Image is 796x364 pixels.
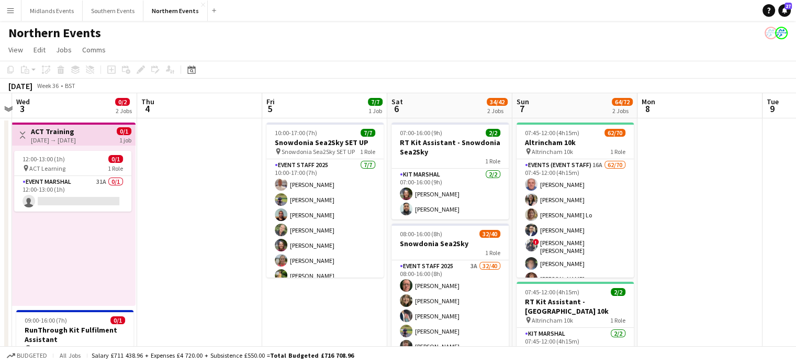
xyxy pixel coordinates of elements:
[532,316,573,324] span: Altrincham 10k
[31,127,76,136] h3: ACT Training
[83,1,143,21] button: Southern Events
[391,123,509,219] app-job-card: 07:00-16:00 (9h)2/2RT Kit Assistant - Snowdonia Sea2Sky1 RoleKit Marshal2/207:00-16:00 (9h)[PERSO...
[390,103,403,115] span: 6
[110,345,125,352] span: 1 Role
[517,297,634,316] h3: RT Kit Assistant - [GEOGRAPHIC_DATA] 10k
[5,350,49,361] button: Budgeted
[612,98,633,106] span: 64/72
[8,81,32,91] div: [DATE]
[778,4,791,17] a: 27
[31,136,76,144] div: [DATE] → [DATE]
[525,288,579,296] span: 07:45-12:00 (4h15m)
[21,1,83,21] button: Midlands Events
[108,164,123,172] span: 1 Role
[391,239,509,248] h3: Snowdonia Sea2Sky
[15,103,30,115] span: 3
[65,82,75,90] div: BST
[265,103,275,115] span: 5
[784,3,792,9] span: 27
[765,27,777,39] app-user-avatar: RunThrough Events
[612,107,632,115] div: 2 Jobs
[17,352,47,359] span: Budgeted
[765,103,779,115] span: 9
[767,97,779,106] span: Tue
[110,316,125,324] span: 0/1
[78,43,110,57] a: Comms
[487,107,507,115] div: 2 Jobs
[604,129,625,137] span: 62/70
[31,345,110,352] span: RunThrough Kit Fulfilment Assistant
[266,97,275,106] span: Fri
[8,25,101,41] h1: Northern Events
[610,148,625,156] span: 1 Role
[487,98,508,106] span: 34/42
[391,138,509,157] h3: RT Kit Assistant - Snowdonia Sea2Sky
[282,148,355,156] span: Snowdonia Sea2Sky SET UP
[400,230,442,238] span: 08:00-16:00 (8h)
[640,103,655,115] span: 8
[119,135,131,144] div: 1 job
[360,148,375,156] span: 1 Role
[515,103,529,115] span: 7
[361,129,375,137] span: 7/7
[517,138,634,147] h3: Altrincham 10k
[517,97,529,106] span: Sun
[610,316,625,324] span: 1 Role
[143,1,208,21] button: Northern Events
[275,129,317,137] span: 10:00-17:00 (7h)
[117,127,131,135] span: 0/1
[116,107,132,115] div: 2 Jobs
[8,45,23,54] span: View
[266,159,384,286] app-card-role: Event Staff 20257/710:00-17:00 (7h)[PERSON_NAME][PERSON_NAME][PERSON_NAME][PERSON_NAME][PERSON_NA...
[4,43,27,57] a: View
[266,123,384,278] app-job-card: 10:00-17:00 (7h)7/7Snowdonia Sea2Sky SET UP Snowdonia Sea2Sky SET UP1 RoleEvent Staff 20257/710:0...
[517,123,634,278] app-job-card: 07:45-12:00 (4h15m)62/70Altrincham 10k Altrincham 10k1 RoleEvents (Event Staff)16A62/7007:45-12:0...
[108,155,123,163] span: 0/1
[266,138,384,147] h3: Snowdonia Sea2Sky SET UP
[611,288,625,296] span: 2/2
[115,98,130,106] span: 0/2
[82,45,106,54] span: Comms
[25,316,67,324] span: 09:00-16:00 (7h)
[52,43,76,57] a: Jobs
[479,230,500,238] span: 32/40
[29,164,65,172] span: ACT Learning
[92,351,354,359] div: Salary £711 438.96 + Expenses £4 720.00 + Subsistence £550.00 =
[485,157,500,165] span: 1 Role
[29,43,50,57] a: Edit
[35,82,61,90] span: Week 36
[141,97,154,106] span: Thu
[400,129,442,137] span: 07:00-16:00 (9h)
[368,98,383,106] span: 7/7
[140,103,154,115] span: 4
[485,249,500,257] span: 1 Role
[58,351,83,359] span: All jobs
[775,27,788,39] app-user-avatar: RunThrough Events
[14,176,131,212] app-card-role: Event Marshal31A0/112:00-13:00 (1h)
[525,129,579,137] span: 07:45-12:00 (4h15m)
[642,97,655,106] span: Mon
[533,239,539,245] span: !
[33,45,46,54] span: Edit
[14,151,131,212] app-job-card: 12:00-13:00 (1h)0/1 ACT Learning1 RoleEvent Marshal31A0/112:00-13:00 (1h)
[23,155,65,163] span: 12:00-13:00 (1h)
[270,351,354,359] span: Total Budgeted £716 708.96
[56,45,72,54] span: Jobs
[16,97,30,106] span: Wed
[391,169,509,219] app-card-role: Kit Marshal2/207:00-16:00 (9h)[PERSON_NAME][PERSON_NAME]
[391,97,403,106] span: Sat
[16,325,133,344] h3: RunThrough Kit Fulfilment Assistant
[486,129,500,137] span: 2/2
[368,107,382,115] div: 1 Job
[532,148,573,156] span: Altrincham 10k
